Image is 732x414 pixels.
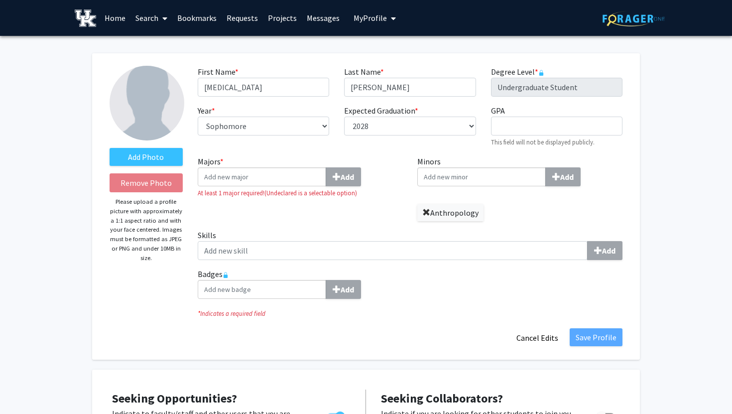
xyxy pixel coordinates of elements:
[570,328,622,346] button: Save Profile
[110,197,183,263] p: Please upload a profile picture with approximately a 1:1 aspect ratio and with your face centered...
[326,167,361,186] button: Majors*
[354,13,387,23] span: My Profile
[198,309,622,318] i: Indicates a required field
[602,246,615,256] b: Add
[491,105,505,117] label: GPA
[198,155,403,186] label: Majors
[112,391,237,406] span: Seeking Opportunities?
[417,204,484,221] label: Anthropology
[587,241,622,260] button: Skills
[603,11,665,26] img: ForagerOne Logo
[326,280,361,299] button: Badges
[110,66,184,140] img: Profile Picture
[198,188,403,198] small: At least 1 major required! (Undeclared is a selectable option)
[491,66,544,78] label: Degree Level
[198,241,588,260] input: SkillsAdd
[491,138,595,146] small: This field will not be displayed publicly.
[198,66,239,78] label: First Name
[198,229,622,260] label: Skills
[100,0,130,35] a: Home
[110,148,183,166] label: AddProfile Picture
[198,167,326,186] input: Majors*Add
[110,173,183,192] button: Remove Photo
[198,280,326,299] input: BadgesAdd
[222,0,263,35] a: Requests
[198,268,622,299] label: Badges
[172,0,222,35] a: Bookmarks
[538,70,544,76] svg: This information is provided and automatically updated by the University of Kentucky and is not e...
[510,328,565,347] button: Cancel Edits
[560,172,574,182] b: Add
[417,167,546,186] input: MinorsAdd
[381,391,503,406] span: Seeking Collaborators?
[7,369,42,407] iframe: Chat
[417,155,622,186] label: Minors
[341,172,354,182] b: Add
[75,9,96,27] img: University of Kentucky Logo
[302,0,345,35] a: Messages
[198,105,215,117] label: Year
[344,66,384,78] label: Last Name
[341,284,354,294] b: Add
[545,167,581,186] button: Minors
[130,0,172,35] a: Search
[344,105,418,117] label: Expected Graduation
[263,0,302,35] a: Projects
